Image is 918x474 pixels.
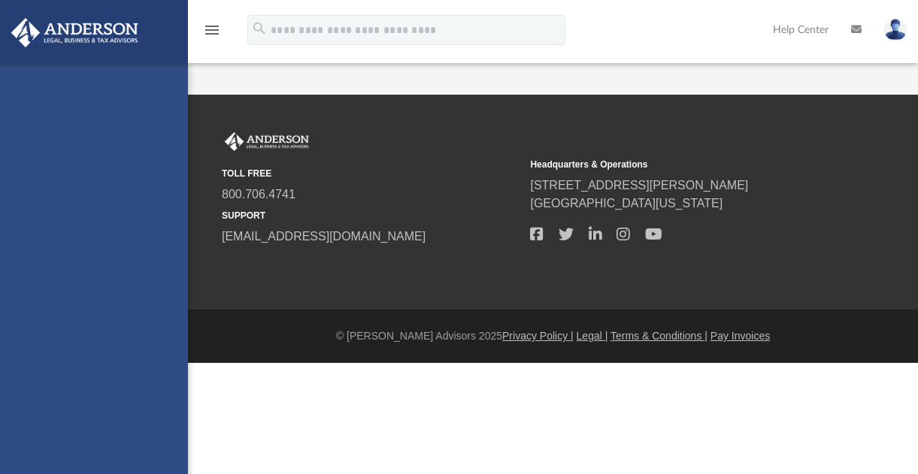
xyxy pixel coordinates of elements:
[610,330,707,342] a: Terms & Conditions |
[530,158,828,171] small: Headquarters & Operations
[251,20,268,37] i: search
[222,132,312,152] img: Anderson Advisors Platinum Portal
[502,330,574,342] a: Privacy Policy |
[188,328,918,344] div: © [PERSON_NAME] Advisors 2025
[203,21,221,39] i: menu
[884,19,907,41] img: User Pic
[530,179,748,192] a: [STREET_ADDRESS][PERSON_NAME]
[222,209,520,222] small: SUPPORT
[222,167,520,180] small: TOLL FREE
[222,188,295,201] a: 800.706.4741
[203,29,221,39] a: menu
[577,330,608,342] a: Legal |
[7,18,143,47] img: Anderson Advisors Platinum Portal
[222,230,426,243] a: [EMAIL_ADDRESS][DOMAIN_NAME]
[710,330,770,342] a: Pay Invoices
[530,197,723,210] a: [GEOGRAPHIC_DATA][US_STATE]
